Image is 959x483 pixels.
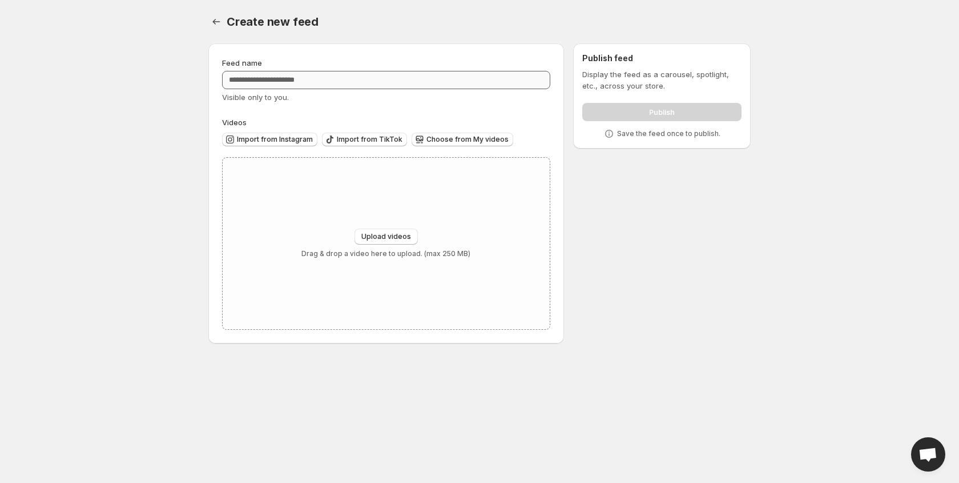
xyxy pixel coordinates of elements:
span: Upload videos [361,232,411,241]
span: Create new feed [227,15,319,29]
button: Import from Instagram [222,133,317,146]
span: Feed name [222,58,262,67]
p: Display the feed as a carousel, spotlight, etc., across your store. [582,69,742,91]
button: Choose from My videos [412,133,513,146]
p: Save the feed once to publish. [617,129,720,138]
span: Visible only to you. [222,93,289,102]
span: Choose from My videos [426,135,509,144]
button: Import from TikTok [322,133,407,146]
span: Import from TikTok [337,135,402,144]
button: Settings [208,14,224,30]
div: Open chat [911,437,945,472]
span: Import from Instagram [237,135,313,144]
button: Upload videos [354,229,418,245]
span: Videos [222,118,247,127]
p: Drag & drop a video here to upload. (max 250 MB) [301,249,470,258]
h2: Publish feed [582,53,742,64]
